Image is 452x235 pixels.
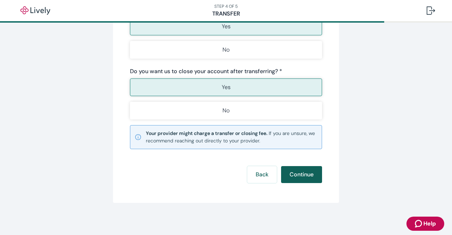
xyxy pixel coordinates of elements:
p: No [222,106,230,115]
img: Lively [16,6,55,15]
button: Yes [130,78,322,96]
p: No [222,46,230,54]
button: Log out [421,2,441,19]
button: Continue [281,166,322,183]
span: Help [423,219,436,228]
label: Do you want us to close your account after transferring? * [130,67,282,76]
strong: Your provider might charge a transfer or closing fee. [146,130,267,136]
button: No [130,41,322,59]
svg: Zendesk support icon [415,219,423,228]
p: Yes [222,83,231,92]
button: Back [247,166,277,183]
button: Zendesk support iconHelp [406,217,444,231]
small: If you are unsure, we recommend reaching out directly to your provider. [146,130,317,145]
button: Yes [130,18,322,35]
button: No [130,102,322,119]
p: Yes [222,22,231,31]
